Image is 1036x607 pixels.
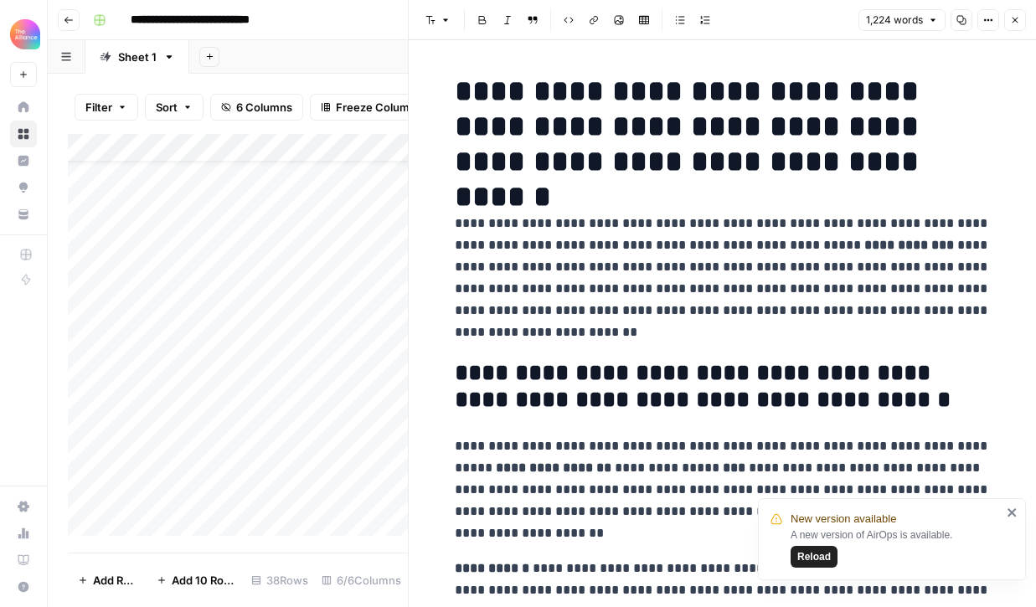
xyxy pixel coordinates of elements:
img: Alliance Logo [10,19,40,49]
span: New version available [791,511,896,527]
div: 6/6 Columns [315,567,408,594]
span: 1,224 words [866,13,923,28]
button: close [1007,506,1018,519]
button: Reload [791,546,838,568]
span: Add Row [93,572,137,589]
span: 6 Columns [236,99,292,116]
a: Learning Hub [10,547,37,574]
button: 6 Columns [210,94,303,121]
button: Help + Support [10,574,37,600]
button: Freeze Columns [310,94,433,121]
button: Add 10 Rows [147,567,245,594]
button: 1,224 words [858,9,946,31]
a: Insights [10,147,37,174]
a: Usage [10,520,37,547]
div: 38 Rows [245,567,315,594]
span: Filter [85,99,112,116]
div: Sheet 1 [118,49,157,65]
span: Sort [156,99,178,116]
div: A new version of AirOps is available. [791,527,1002,568]
button: Add Row [68,567,147,594]
a: Sheet 1 [85,40,189,74]
span: Add 10 Rows [172,572,235,589]
a: Opportunities [10,174,37,201]
button: Workspace: Alliance [10,13,37,55]
button: Sort [145,94,204,121]
a: Browse [10,121,37,147]
span: Freeze Columns [336,99,422,116]
span: Reload [797,549,831,564]
a: Settings [10,493,37,520]
a: Home [10,94,37,121]
button: Filter [75,94,138,121]
a: Your Data [10,201,37,228]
